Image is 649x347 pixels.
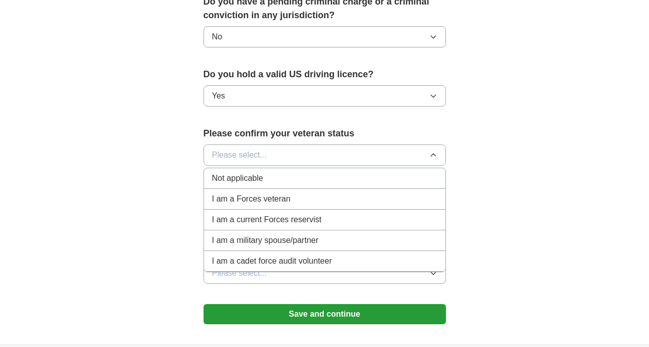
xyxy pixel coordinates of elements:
span: Please select... [212,149,267,161]
button: Save and continue [204,304,446,324]
button: No [204,26,446,47]
button: Yes [204,85,446,107]
span: No [212,31,222,43]
span: I am a Forces veteran [212,193,291,205]
button: Please select... [204,263,446,284]
button: Please select... [204,144,446,166]
span: I am a military spouse/partner [212,234,319,246]
label: Do you hold a valid US driving licence? [204,68,446,81]
span: I am a current Forces reservist [212,214,322,226]
span: Please select... [212,267,267,279]
span: Not applicable [212,172,263,184]
span: Yes [212,90,225,102]
label: Please confirm your veteran status [204,127,446,140]
span: I am a cadet force audit volunteer [212,255,332,267]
